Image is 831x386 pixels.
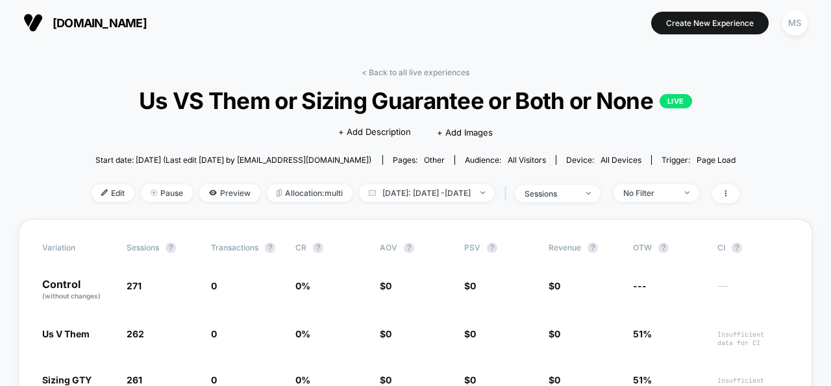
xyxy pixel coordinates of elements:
span: 0 [211,280,217,291]
span: $ [380,280,391,291]
button: MS [778,10,812,36]
button: ? [313,243,323,253]
span: 0 [386,328,391,339]
span: 0 [470,280,476,291]
img: end [151,189,157,196]
div: Audience: [465,155,546,165]
span: $ [464,374,476,385]
span: [DATE]: [DATE] - [DATE] [359,184,495,202]
span: | [501,184,515,203]
button: Create New Experience [651,12,769,34]
span: all devices [601,155,641,165]
span: other [424,155,445,165]
button: ? [404,243,414,253]
span: OTW [633,243,704,253]
img: edit [101,189,108,196]
span: 0 % [295,328,310,339]
button: ? [588,243,598,253]
span: $ [549,374,560,385]
button: ? [265,243,275,253]
img: Visually logo [23,13,43,32]
span: 0 [211,374,217,385]
span: All Visitors [508,155,546,165]
button: ? [166,243,176,253]
img: end [685,191,689,194]
span: $ [549,280,560,291]
button: [DOMAIN_NAME] [19,12,151,33]
img: end [480,191,485,194]
span: PSV [464,243,480,252]
span: --- [717,282,789,301]
span: 0 % [295,374,310,385]
span: 51% [633,328,652,339]
span: Insufficient data for CI [717,330,789,347]
img: calendar [369,189,376,196]
span: CI [717,243,789,253]
span: --- [633,280,647,291]
span: Revenue [549,243,581,252]
img: rebalance [277,189,282,197]
span: $ [380,328,391,339]
span: 0 [386,374,391,385]
span: Sizing GTY [42,374,92,385]
span: 0 [470,328,476,339]
p: Control [42,279,114,301]
span: Pause [141,184,193,202]
span: 0 [554,328,560,339]
span: 0 [386,280,391,291]
div: No Filter [623,188,675,198]
span: $ [549,328,560,339]
span: 0 % [295,280,310,291]
span: Edit [92,184,134,202]
span: $ [380,374,391,385]
button: ? [658,243,669,253]
span: CR [295,243,306,252]
span: 0 [211,328,217,339]
span: 262 [127,328,144,339]
button: ? [732,243,742,253]
a: < Back to all live experiences [362,67,469,77]
span: Device: [556,155,651,165]
span: 261 [127,374,142,385]
span: (without changes) [42,292,101,300]
span: Preview [199,184,260,202]
span: + Add Images [437,127,493,138]
div: MS [782,10,808,36]
span: Start date: [DATE] (Last edit [DATE] by [EMAIL_ADDRESS][DOMAIN_NAME]) [95,155,371,165]
div: Pages: [393,155,445,165]
span: $ [464,328,476,339]
p: LIVE [660,94,692,108]
span: AOV [380,243,397,252]
span: 0 [554,280,560,291]
span: [DOMAIN_NAME] [53,16,147,30]
span: 0 [470,374,476,385]
img: end [586,192,591,195]
span: 51% [633,374,652,385]
span: 271 [127,280,142,291]
button: ? [487,243,497,253]
span: Page Load [697,155,736,165]
div: sessions [525,189,577,199]
span: Sessions [127,243,159,252]
span: Us VS Them or Sizing Guarantee or Both or None [124,87,707,114]
span: + Add Description [338,126,411,139]
span: Allocation: multi [267,184,353,202]
span: $ [464,280,476,291]
span: 0 [554,374,560,385]
div: Trigger: [662,155,736,165]
span: Transactions [211,243,258,252]
span: Us V Them [42,328,90,339]
span: Variation [42,243,114,253]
